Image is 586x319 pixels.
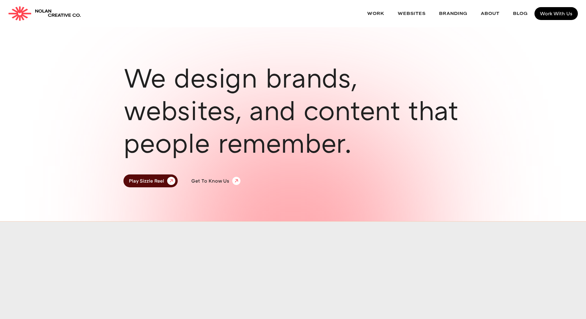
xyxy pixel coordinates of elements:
[8,6,32,21] img: Nolan Creative Co.
[432,5,474,23] a: Branding
[129,177,164,184] div: Play Sizzle Reel
[534,7,578,20] a: Work With Us
[123,61,463,159] h1: We design brands, websites, and content that people remember.
[186,174,243,187] a: Get To Know Us
[391,5,432,23] a: websites
[506,5,534,23] a: Blog
[191,179,229,183] div: Get To Know Us
[474,5,506,23] a: About
[540,11,572,16] div: Work With Us
[8,6,81,21] a: home
[360,5,391,23] a: Work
